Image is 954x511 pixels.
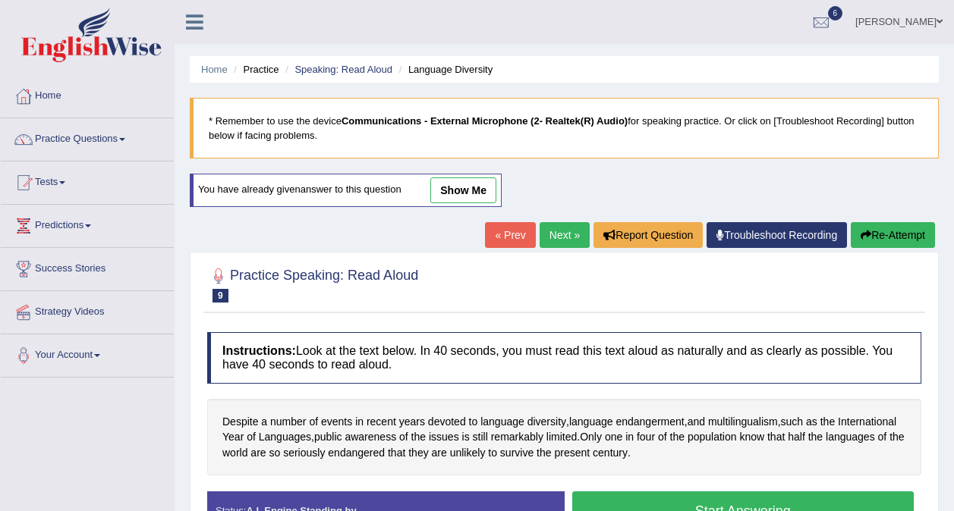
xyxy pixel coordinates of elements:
a: Practice Questions [1,118,174,156]
span: Click to see word definition [708,414,778,430]
a: Home [201,64,228,75]
span: Click to see word definition [781,414,804,430]
span: Click to see word definition [788,429,805,445]
span: Click to see word definition [480,414,524,430]
span: Click to see word definition [314,429,342,445]
a: Success Stories [1,248,174,286]
span: Click to see word definition [537,445,551,461]
span: Click to see word definition [247,429,256,445]
a: Troubleshoot Recording [707,222,847,248]
a: show me [430,177,496,203]
span: Click to see word definition [450,445,486,461]
h2: Practice Speaking: Read Aloud [207,265,418,303]
span: Click to see word definition [500,445,534,461]
span: Click to see word definition [321,414,352,430]
span: Click to see word definition [605,429,622,445]
span: Click to see word definition [328,445,385,461]
span: Click to see word definition [269,445,280,461]
span: Click to see word definition [250,445,266,461]
span: Click to see word definition [889,429,904,445]
span: Click to see word definition [428,414,466,430]
span: Click to see word definition [820,414,835,430]
div: You have already given answer to this question [190,174,502,207]
span: Click to see word definition [688,414,705,430]
button: Re-Attempt [851,222,935,248]
span: Click to see word definition [222,429,244,445]
span: Click to see word definition [355,414,364,430]
span: Click to see word definition [283,445,325,461]
span: Click to see word definition [593,445,628,461]
span: Click to see word definition [399,429,408,445]
span: Click to see word definition [527,414,566,430]
span: Click to see word definition [261,414,267,430]
span: Click to see word definition [491,429,543,445]
span: Click to see word definition [270,414,306,430]
b: Instructions: [222,344,296,357]
span: Click to see word definition [688,429,737,445]
button: Report Question [593,222,703,248]
span: Click to see word definition [670,429,685,445]
a: Strategy Videos [1,291,174,329]
span: Click to see word definition [826,429,875,445]
span: Click to see word definition [838,414,896,430]
span: Click to see word definition [625,429,634,445]
span: Click to see word definition [367,414,396,430]
span: 6 [828,6,843,20]
span: Click to see word definition [399,414,425,430]
span: Click to see word definition [469,414,478,430]
span: Click to see word definition [808,429,823,445]
span: Click to see word definition [411,429,426,445]
blockquote: * Remember to use the device for speaking practice. Or click on [Troubleshoot Recording] button b... [190,98,939,158]
div: , , , , . . [207,399,921,476]
span: Click to see word definition [569,414,613,430]
a: Next » [540,222,590,248]
span: Click to see word definition [388,445,405,461]
span: Click to see word definition [222,445,247,461]
span: Click to see word definition [222,414,258,430]
span: Click to see word definition [408,445,428,461]
a: Speaking: Read Aloud [294,64,392,75]
span: Click to see word definition [259,429,311,445]
span: Click to see word definition [309,414,318,430]
span: Click to see word definition [739,429,764,445]
a: Home [1,75,174,113]
a: « Prev [485,222,535,248]
h4: Look at the text below. In 40 seconds, you must read this text aloud as naturally and as clearly ... [207,332,921,383]
span: Click to see word definition [554,445,590,461]
b: Communications - External Microphone (2- Realtek(R) Audio) [342,115,628,127]
span: Click to see word definition [429,429,459,445]
span: Click to see word definition [580,429,602,445]
span: Click to see word definition [432,445,447,461]
span: Click to see word definition [546,429,577,445]
span: Click to see word definition [878,429,887,445]
span: Click to see word definition [658,429,667,445]
span: Click to see word definition [488,445,497,461]
li: Language Diversity [395,62,493,77]
span: Click to see word definition [616,414,684,430]
span: 9 [213,289,228,303]
span: Click to see word definition [473,429,488,445]
a: Predictions [1,205,174,243]
span: Click to see word definition [806,414,817,430]
span: Click to see word definition [767,429,785,445]
li: Practice [230,62,279,77]
a: Your Account [1,334,174,372]
span: Click to see word definition [462,429,470,445]
a: Tests [1,161,174,199]
span: Click to see word definition [345,429,396,445]
span: Click to see word definition [637,429,655,445]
